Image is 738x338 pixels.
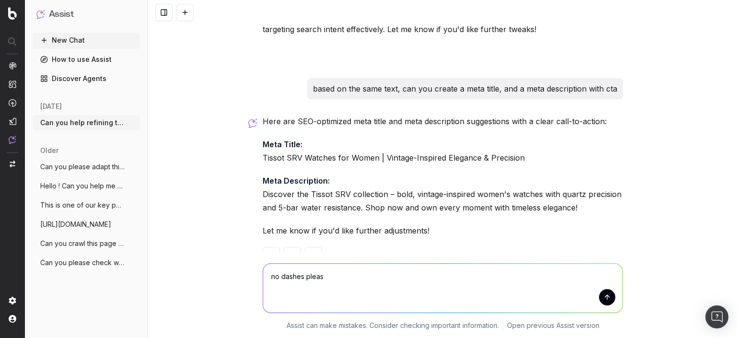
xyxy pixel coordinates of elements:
button: New Chat [33,33,140,48]
span: [URL][DOMAIN_NAME] [40,220,111,229]
a: Open previous Assist version [507,321,600,330]
img: Botify logo [8,7,17,20]
span: [DATE] [40,102,62,111]
img: Botify assist logo [248,118,257,128]
strong: Meta Description: [263,176,330,186]
a: How to use Assist [33,52,140,67]
p: Here are SEO-optimized meta title and meta description suggestions with a clear call-to-action: [263,115,623,128]
a: Discover Agents [33,71,140,86]
p: based on the same text, can you create a meta title, and a meta description with cta [313,82,617,95]
button: Can you please check what are the top ke [33,255,140,270]
img: Activation [9,99,16,107]
div: Open Intercom Messenger [705,305,728,328]
span: Can you help refining these text ? Page [40,118,125,128]
img: Intelligence [9,80,16,88]
button: Can you help refining these text ? Page [33,115,140,130]
span: Can you crawl this page and give me the [40,239,125,248]
button: This is one of our key pages. Can you ch [33,198,140,213]
button: [URL][DOMAIN_NAME] [33,217,140,232]
img: My account [9,315,16,323]
img: Assist [36,10,45,19]
span: Hello ! Can you help me write meta data [40,181,125,191]
h1: Assist [49,8,74,21]
img: Assist [9,136,16,144]
button: Hello ! Can you help me write meta data [33,178,140,194]
p: Tissot SRV Watches for Women | Vintage-Inspired Elegance & Precision [263,138,623,164]
strong: Meta Title: [263,140,302,149]
span: Can you please check what are the top ke [40,258,125,268]
p: Let me know if you'd like further adjustments! [263,224,623,237]
button: Assist [36,8,136,21]
img: Switch project [10,161,15,167]
span: older [40,146,58,155]
button: Can you please adapt this description fo [33,159,140,175]
p: Discover the Tissot SRV collection – bold, vintage-inspired women's watches with quartz precision... [263,174,623,214]
span: Can you please adapt this description fo [40,162,125,172]
p: Assist can make mistakes. Consider checking important information. [287,321,499,330]
img: Setting [9,297,16,304]
span: This is one of our key pages. Can you ch [40,200,125,210]
img: Studio [9,117,16,125]
button: Can you crawl this page and give me the [33,236,140,251]
textarea: no dashes pleas [263,264,623,313]
img: Analytics [9,62,16,70]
